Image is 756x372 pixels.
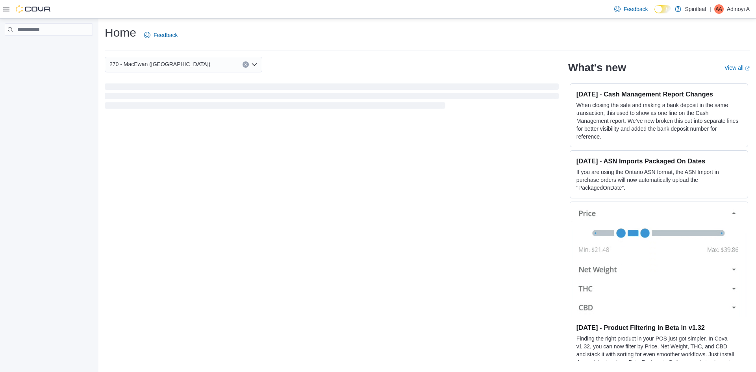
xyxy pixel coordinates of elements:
em: Beta Features [628,359,663,365]
img: Cova [16,5,51,13]
nav: Complex example [5,37,93,56]
span: 270 - MacEwan ([GEOGRAPHIC_DATA]) [109,59,210,69]
span: Feedback [154,31,178,39]
h3: [DATE] - Product Filtering in Beta in v1.32 [576,324,741,331]
a: Feedback [141,27,181,43]
svg: External link [745,66,750,71]
h1: Home [105,25,136,41]
a: Feedback [611,1,651,17]
a: View allExternal link [724,65,750,71]
h3: [DATE] - ASN Imports Packaged On Dates [576,157,741,165]
p: Spiritleaf [685,4,706,14]
p: Adinoyi A [727,4,750,14]
div: Adinoyi A [714,4,724,14]
button: Open list of options [251,61,258,68]
span: AA [716,4,722,14]
p: If you are using the Ontario ASN format, the ASN Import in purchase orders will now automatically... [576,168,741,192]
span: Feedback [624,5,648,13]
p: When closing the safe and making a bank deposit in the same transaction, this used to show as one... [576,101,741,141]
h2: What's new [568,61,626,74]
input: Dark Mode [654,5,671,13]
h3: [DATE] - Cash Management Report Changes [576,90,741,98]
p: | [710,4,711,14]
button: Clear input [243,61,249,68]
span: Loading [105,85,559,110]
